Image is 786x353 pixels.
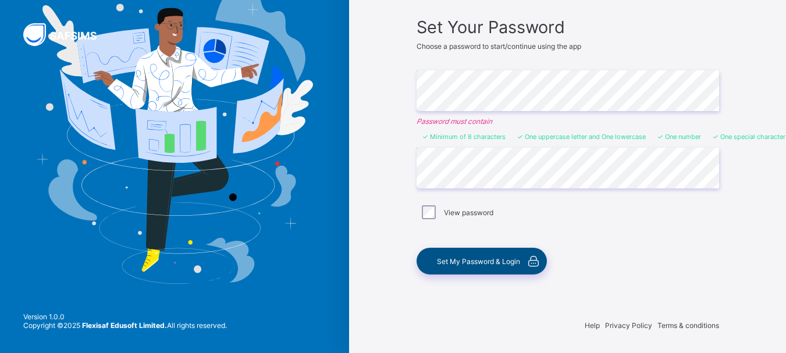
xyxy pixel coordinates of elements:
li: One special character [713,133,785,141]
span: Privacy Policy [605,321,652,330]
strong: Flexisaf Edusoft Limited. [82,321,167,330]
span: Set My Password & Login [437,257,520,266]
span: Copyright © 2025 All rights reserved. [23,321,227,330]
img: SAFSIMS Logo [23,23,111,46]
em: Password must contain [417,117,719,126]
li: One number [657,133,701,141]
span: Choose a password to start/continue using the app [417,42,581,51]
span: Set Your Password [417,17,719,37]
span: Help [585,321,600,330]
li: Minimum of 8 characters [422,133,506,141]
label: View password [444,208,493,217]
li: One uppercase letter and One lowercase [517,133,646,141]
span: Version 1.0.0 [23,312,227,321]
span: Terms & conditions [657,321,719,330]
